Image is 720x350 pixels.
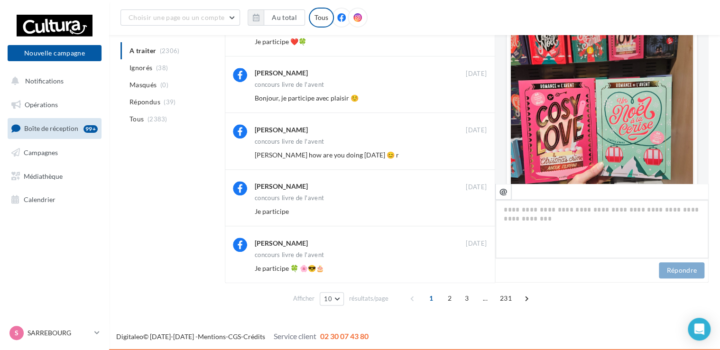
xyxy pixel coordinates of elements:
[160,81,168,89] span: (0)
[255,68,308,78] div: [PERSON_NAME]
[264,9,305,26] button: Au total
[156,64,168,72] span: (38)
[129,13,224,21] span: Choisir une page ou un compte
[255,82,324,88] div: concours livre de l'avent
[243,332,265,341] a: Crédits
[255,94,359,102] span: Bonjour, je participe avec plaisir ☺️
[248,9,305,26] button: Au total
[6,71,100,91] button: Notifications
[24,172,63,180] span: Médiathèque
[8,324,102,342] a: S SARREBOURG
[129,114,144,124] span: Tous
[8,45,102,61] button: Nouvelle campagne
[255,207,289,215] span: Je participe
[255,239,308,248] div: [PERSON_NAME]
[459,291,474,306] span: 3
[24,124,78,132] span: Boîte de réception
[659,262,704,278] button: Répondre
[466,239,487,248] span: [DATE]
[496,291,516,306] span: 231
[6,190,103,210] a: Calendrier
[349,294,388,303] span: résultats/page
[6,118,103,138] a: Boîte de réception99+
[116,332,369,341] span: © [DATE]-[DATE] - - -
[6,95,103,115] a: Opérations
[255,195,324,201] div: concours livre de l'avent
[129,80,157,90] span: Masqués
[148,115,167,123] span: (2383)
[129,97,160,107] span: Répondus
[255,151,399,159] span: [PERSON_NAME] how are you doing [DATE] 😊 r
[478,291,493,306] span: ...
[24,195,55,203] span: Calendrier
[255,182,308,191] div: [PERSON_NAME]
[25,101,58,109] span: Opérations
[25,77,64,85] span: Notifications
[466,183,487,192] span: [DATE]
[688,318,711,341] div: Open Intercom Messenger
[228,332,241,341] a: CGS
[255,37,306,46] span: Je participe ❤️🍀
[466,70,487,78] span: [DATE]
[6,143,103,163] a: Campagnes
[293,294,314,303] span: Afficher
[274,332,316,341] span: Service client
[255,138,324,145] div: concours livre de l'avent
[255,125,308,135] div: [PERSON_NAME]
[466,126,487,135] span: [DATE]
[324,295,332,303] span: 10
[424,291,439,306] span: 1
[255,252,324,258] div: concours livre de l'avent
[83,125,98,133] div: 99+
[116,332,143,341] a: Digitaleo
[6,166,103,186] a: Médiathèque
[320,292,344,305] button: 10
[28,328,91,338] p: SARREBOURG
[24,148,58,157] span: Campagnes
[320,332,369,341] span: 02 30 07 43 80
[164,98,175,106] span: (39)
[198,332,226,341] a: Mentions
[255,264,324,272] span: Je participe 🍀 🌸😎🎂
[309,8,334,28] div: Tous
[495,184,511,200] button: @
[129,63,152,73] span: Ignorés
[120,9,240,26] button: Choisir une page ou un compte
[499,187,508,195] i: @
[15,328,18,338] span: S
[442,291,457,306] span: 2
